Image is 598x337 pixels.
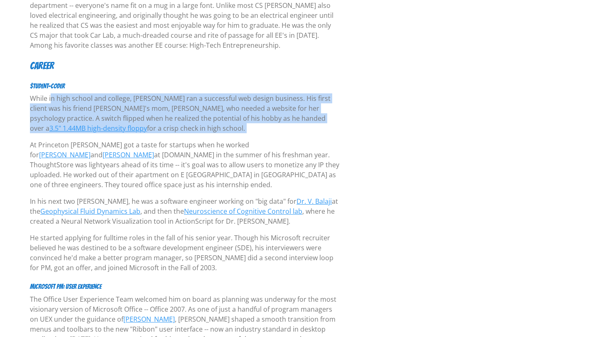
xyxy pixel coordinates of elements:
[40,207,140,216] a: Geophysical Fluid Dynamics Lab
[30,82,340,90] h6: $TUDENT-CODER
[297,197,332,206] a: Dr. V. Balaji
[184,207,302,216] a: Neuroscience of Cognitive Control lab
[39,150,91,159] a: [PERSON_NAME]
[30,233,340,273] p: He started applying for fulltime roles in the fall of his senior year. Though his Microsoft recru...
[103,150,154,159] a: [PERSON_NAME]
[30,196,340,226] p: In his next two [PERSON_NAME], he was a software engineer working on "big data" for at the , and ...
[30,140,340,190] p: At Princeton [PERSON_NAME] got a taste for startups when he worked for and at [DOMAIN_NAME] in th...
[30,283,340,291] h6: MICROSOFT PM: USER EXPERIENCE
[30,60,340,72] h4: Career
[123,315,175,324] a: [PERSON_NAME]
[30,93,340,133] p: While in high school and college, [PERSON_NAME] ran a successful web design business. His first c...
[49,124,147,133] a: 3.5" 1.44MB high-density floppy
